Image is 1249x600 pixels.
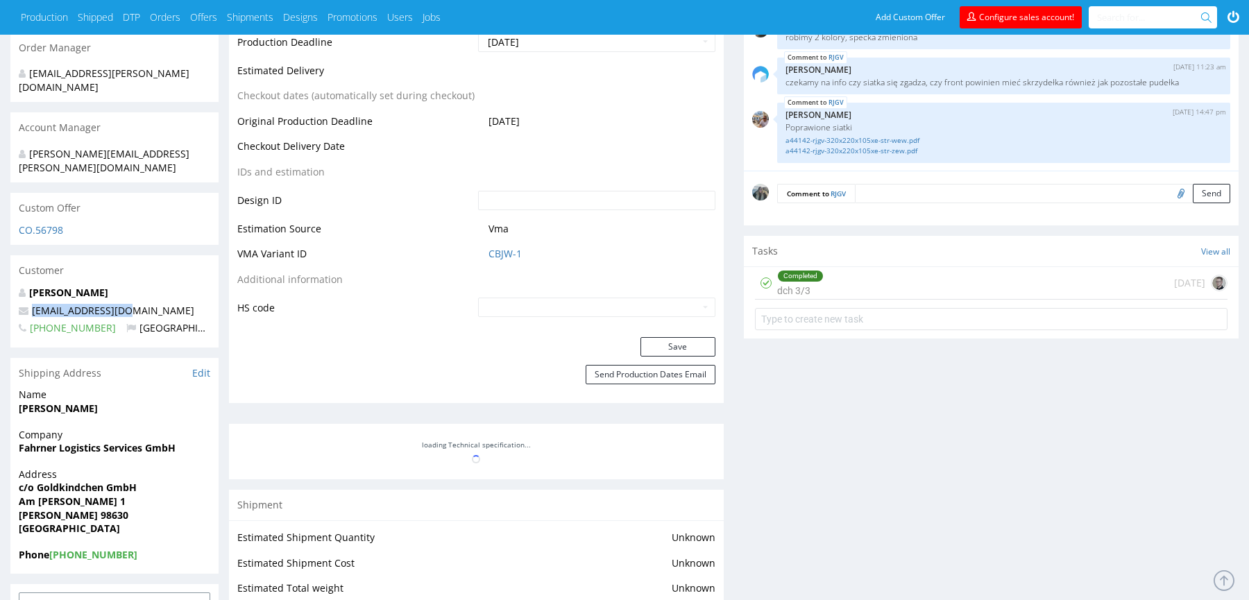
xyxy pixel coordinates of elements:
[829,52,844,63] a: RJGV
[19,402,98,415] strong: [PERSON_NAME]
[237,113,475,139] td: Original Production Deadline
[19,223,63,237] a: CO.56798
[237,246,475,271] td: VMA Variant ID
[19,495,126,508] strong: Am [PERSON_NAME] 1
[19,508,128,522] strong: [PERSON_NAME] 98630
[10,358,219,388] div: Shipping Address
[1097,6,1203,28] input: Search for...
[21,10,68,24] a: Production
[237,31,475,62] td: Production Deadline
[777,184,855,203] p: Comment to
[488,114,520,128] span: [DATE]
[785,135,1222,146] a: a44142-rjgv-320x220x105xe-str-wew.pdf
[19,468,210,481] span: Address
[785,32,1222,42] p: robimy 2 kolory, specka zmieniona
[778,271,823,282] div: Completed
[237,87,475,113] td: Checkout dates (automatically set during checkout)
[1173,107,1226,117] p: [DATE] 14:47 pm
[150,10,180,24] a: Orders
[190,10,217,24] a: Offers
[10,193,219,223] div: Custom Offer
[488,222,509,236] span: translation missing: en.zpkj.line_item.vma
[19,428,210,442] span: Company
[283,10,318,24] a: Designs
[126,321,237,334] span: [GEOGRAPHIC_DATA]
[78,10,113,24] a: Shipped
[752,184,769,200] img: regular_mini_magick20250702-42-x1tt6f.png
[19,67,200,94] div: [EMAIL_ADDRESS][PERSON_NAME][DOMAIN_NAME]
[785,122,1222,132] p: Poprawione siatki
[10,112,219,143] div: Account Manager
[785,65,1222,75] p: [PERSON_NAME]
[30,321,116,334] a: [PHONE_NUMBER]
[237,62,475,88] td: Estimated Delivery
[471,555,715,581] td: Unknown
[237,555,471,581] td: Estimated Shipment Cost
[752,66,769,83] img: share_image_120x120.png
[785,77,1222,87] p: czekamy na info czy siatka się zgadza, czy front powinien mieć skrzydełka również jak pozostałe p...
[19,388,210,402] span: Name
[979,11,1074,23] span: Configure sales account!
[586,365,715,384] button: Send Production Dates Email
[19,522,120,535] strong: [GEOGRAPHIC_DATA]
[32,304,194,317] a: [EMAIL_ADDRESS][DOMAIN_NAME]
[123,10,140,24] a: DTP
[423,10,441,24] a: Jobs
[785,110,1222,120] p: [PERSON_NAME]
[471,529,715,555] td: Unknown
[777,267,824,299] div: dch 3/3
[640,337,715,357] button: Save
[229,490,724,520] div: Shipment
[387,10,413,24] a: Users
[829,97,844,108] a: RJGV
[237,271,475,297] td: Additional information
[49,548,137,561] a: [PHONE_NUMBER]
[237,164,475,189] td: IDs and estimation
[19,441,176,454] strong: Fahrner Logistics Services GmbH
[19,548,137,561] strong: Phone
[19,481,137,494] strong: c/o Goldkindchen GmbH
[1193,184,1230,203] button: Send
[192,366,210,380] a: Edit
[752,111,769,128] img: regular_mini_magick20250909-139-fdo8ol.jpg
[960,6,1082,28] a: Configure sales account!
[237,529,471,555] td: Estimated Shipment Quantity
[785,146,1222,156] a: a44142-rjgv-320x220x105xe-str-zew.pdf
[10,255,219,286] div: Customer
[1173,62,1226,72] p: [DATE] 11:23 am
[237,138,475,164] td: Checkout Delivery Date
[1201,246,1230,257] a: View all
[752,244,778,258] span: Tasks
[488,247,522,261] a: CBJW-1
[1212,276,1226,290] img: Krystian Gaza
[755,308,1227,330] input: Type to create new task
[19,147,200,174] div: [PERSON_NAME][EMAIL_ADDRESS][PERSON_NAME][DOMAIN_NAME]
[328,10,377,24] a: Promotions
[831,189,846,198] a: RJGV
[237,221,475,246] td: Estimation Source
[868,6,953,28] a: Add Custom Offer
[1174,275,1227,291] div: [DATE]
[29,286,108,299] a: [PERSON_NAME]
[227,10,273,24] a: Shipments
[237,189,475,221] td: Design ID
[237,296,475,318] td: HS code
[10,33,219,63] div: Order Manager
